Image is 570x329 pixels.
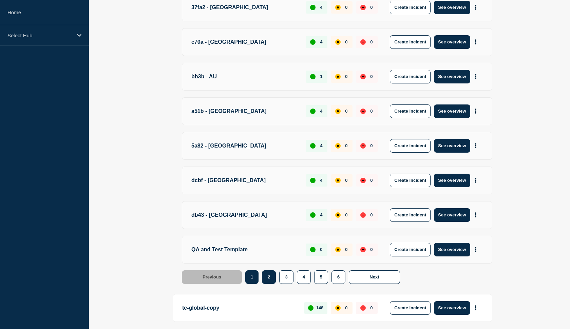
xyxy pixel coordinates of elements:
[390,243,431,256] button: Create incident
[345,5,347,10] p: 0
[370,247,373,252] p: 0
[310,74,316,79] div: up
[310,143,316,149] div: up
[434,301,470,315] button: See overview
[390,208,431,222] button: Create incident
[471,139,480,152] button: More actions
[310,212,316,218] div: up
[370,143,373,148] p: 0
[471,174,480,187] button: More actions
[471,209,480,221] button: More actions
[191,104,298,118] p: a51b - [GEOGRAPHIC_DATA]
[262,270,276,284] button: 2
[245,270,259,284] button: 1
[390,70,431,83] button: Create incident
[345,109,347,114] p: 0
[360,178,366,183] div: down
[360,305,366,311] div: down
[471,36,480,48] button: More actions
[310,247,316,252] div: up
[331,270,345,284] button: 6
[471,70,480,83] button: More actions
[279,270,293,284] button: 3
[335,109,341,114] div: affected
[191,243,298,256] p: QA and Test Template
[335,39,341,45] div: affected
[191,35,298,49] p: c70a - [GEOGRAPHIC_DATA]
[345,212,347,217] p: 0
[370,39,373,44] p: 0
[434,208,470,222] button: See overview
[434,70,470,83] button: See overview
[191,139,298,153] p: 5a82 - [GEOGRAPHIC_DATA]
[335,305,341,311] div: affected
[320,5,322,10] p: 4
[434,1,470,14] button: See overview
[360,74,366,79] div: down
[320,247,322,252] p: 0
[345,143,347,148] p: 0
[390,174,431,187] button: Create incident
[370,109,373,114] p: 0
[369,274,379,279] span: Next
[320,212,322,217] p: 4
[182,270,242,284] button: Previous
[370,305,373,310] p: 0
[191,208,298,222] p: db43 - [GEOGRAPHIC_DATA]
[370,5,373,10] p: 0
[191,1,298,14] p: 37fa2 - [GEOGRAPHIC_DATA]
[345,247,347,252] p: 0
[308,305,313,311] div: up
[360,5,366,10] div: down
[335,212,341,218] div: affected
[360,247,366,252] div: down
[182,301,297,315] p: tc-global-copy
[310,109,316,114] div: up
[191,174,298,187] p: dcbf - [GEOGRAPHIC_DATA]
[345,74,347,79] p: 0
[390,139,431,153] button: Create incident
[370,178,373,183] p: 0
[360,109,366,114] div: down
[203,274,221,279] span: Previous
[320,109,322,114] p: 4
[390,35,431,49] button: Create incident
[316,305,324,310] p: 148
[7,33,73,38] p: Select Hub
[349,270,400,284] button: Next
[320,39,322,44] p: 4
[314,270,328,284] button: 5
[471,243,480,256] button: More actions
[370,212,373,217] p: 0
[335,5,341,10] div: affected
[310,5,316,10] div: up
[310,39,316,45] div: up
[370,74,373,79] p: 0
[320,143,322,148] p: 4
[390,104,431,118] button: Create incident
[345,305,347,310] p: 0
[335,143,341,149] div: affected
[191,70,298,83] p: bb3b - AU
[360,143,366,149] div: down
[434,243,470,256] button: See overview
[390,1,431,14] button: Create incident
[320,178,322,183] p: 4
[471,105,480,117] button: More actions
[471,302,480,314] button: More actions
[345,39,347,44] p: 0
[434,139,470,153] button: See overview
[390,301,431,315] button: Create incident
[434,104,470,118] button: See overview
[335,178,341,183] div: affected
[471,1,480,14] button: More actions
[360,212,366,218] div: down
[434,35,470,49] button: See overview
[434,174,470,187] button: See overview
[345,178,347,183] p: 0
[297,270,311,284] button: 4
[360,39,366,45] div: down
[320,74,322,79] p: 1
[335,74,341,79] div: affected
[335,247,341,252] div: affected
